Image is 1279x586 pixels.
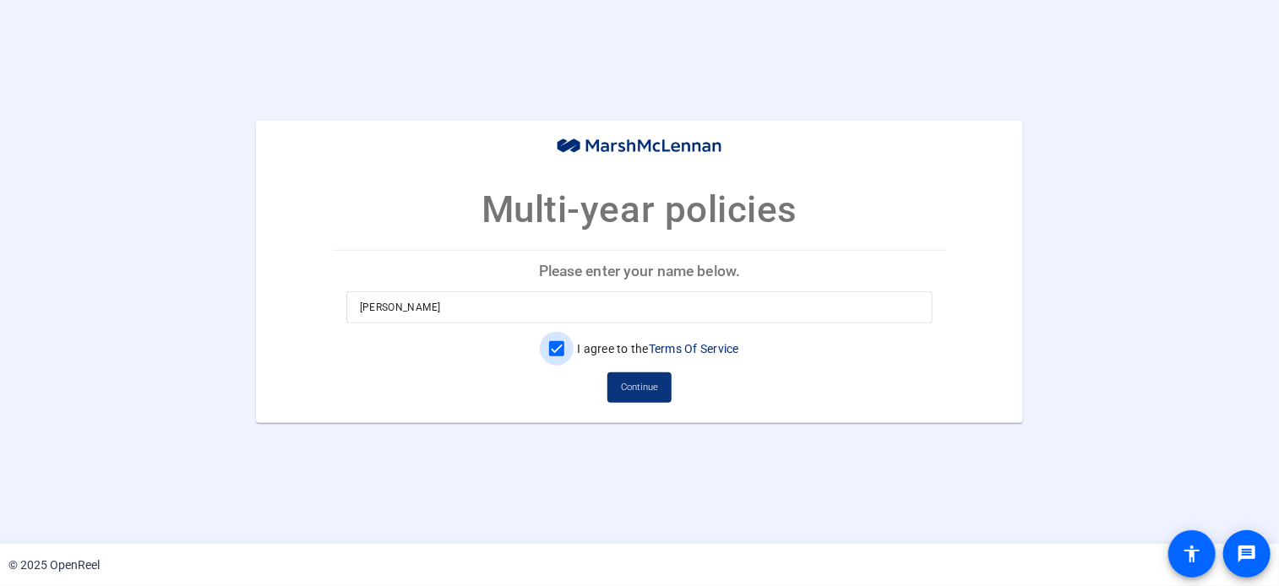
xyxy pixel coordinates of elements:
img: company-logo [555,138,724,156]
div: © 2025 OpenReel [8,556,100,574]
mat-icon: accessibility [1182,544,1202,564]
button: Continue [607,372,672,403]
a: Terms Of Service [649,342,739,355]
p: Please enter your name below. [333,251,947,291]
mat-icon: message [1237,544,1257,564]
input: Enter your name [360,297,920,317]
label: I agree to the [574,340,739,357]
p: Multi-year policies [482,182,797,237]
span: Continue [621,375,658,400]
